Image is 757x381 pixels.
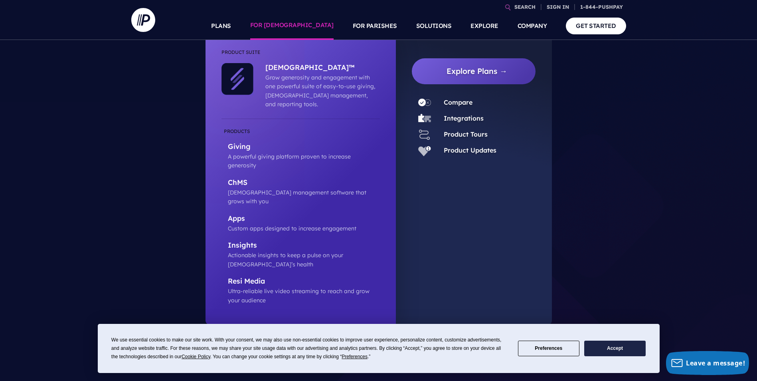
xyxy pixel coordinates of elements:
[211,12,231,40] a: PLANS
[418,58,536,84] a: Explore Plans →
[221,63,253,95] img: ChurchStaq™ - Icon
[444,130,488,138] a: Product Tours
[412,128,437,141] a: Product Tours - Icon
[418,128,431,141] img: Product Tours - Icon
[98,324,660,373] div: Cookie Consent Prompt
[412,112,437,125] a: Integrations - Icon
[228,152,380,170] p: A powerful giving platform proven to increase generosity
[518,12,547,40] a: COMPANY
[228,224,380,233] p: Custom apps designed to increase engagement
[228,142,380,152] p: Giving
[418,144,431,157] img: Product Updates - Icon
[412,144,437,157] a: Product Updates - Icon
[353,12,397,40] a: FOR PARISHES
[221,241,380,269] a: Insights Actionable insights to keep a pulse on your [DEMOGRAPHIC_DATA]’s health
[444,146,496,154] a: Product Updates
[228,214,380,224] p: Apps
[253,63,376,109] a: [DEMOGRAPHIC_DATA]™ Grow generosity and engagement with one powerful suite of easy-to-use giving,...
[416,12,452,40] a: SOLUTIONS
[566,18,626,34] a: GET STARTED
[418,112,431,125] img: Integrations - Icon
[412,96,437,109] a: Compare - Icon
[228,178,380,188] p: ChMS
[228,241,380,251] p: Insights
[444,114,484,122] a: Integrations
[221,277,380,305] a: Resi Media Ultra-reliable live video streaming to reach and grow your audience
[686,359,745,367] span: Leave a message!
[584,341,646,356] button: Accept
[228,188,380,206] p: [DEMOGRAPHIC_DATA] management software that grows with you
[221,178,380,206] a: ChMS [DEMOGRAPHIC_DATA] management software that grows with you
[250,12,334,40] a: FOR [DEMOGRAPHIC_DATA]
[228,277,380,287] p: Resi Media
[111,336,508,361] div: We use essential cookies to make our site work. With your consent, we may also use non-essential ...
[221,214,380,233] a: Apps Custom apps designed to increase engagement
[182,354,210,359] span: Cookie Policy
[228,287,380,305] p: Ultra-reliable live video streaming to reach and grow your audience
[265,63,376,73] p: [DEMOGRAPHIC_DATA]™
[666,351,749,375] button: Leave a message!
[221,48,380,63] li: Product Suite
[518,341,579,356] button: Preferences
[342,354,368,359] span: Preferences
[418,96,431,109] img: Compare - Icon
[470,12,498,40] a: EXPLORE
[228,251,380,269] p: Actionable insights to keep a pulse on your [DEMOGRAPHIC_DATA]’s health
[444,98,472,106] a: Compare
[265,73,376,109] p: Grow generosity and engagement with one powerful suite of easy-to-use giving, [DEMOGRAPHIC_DATA] ...
[221,127,380,170] a: Giving A powerful giving platform proven to increase generosity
